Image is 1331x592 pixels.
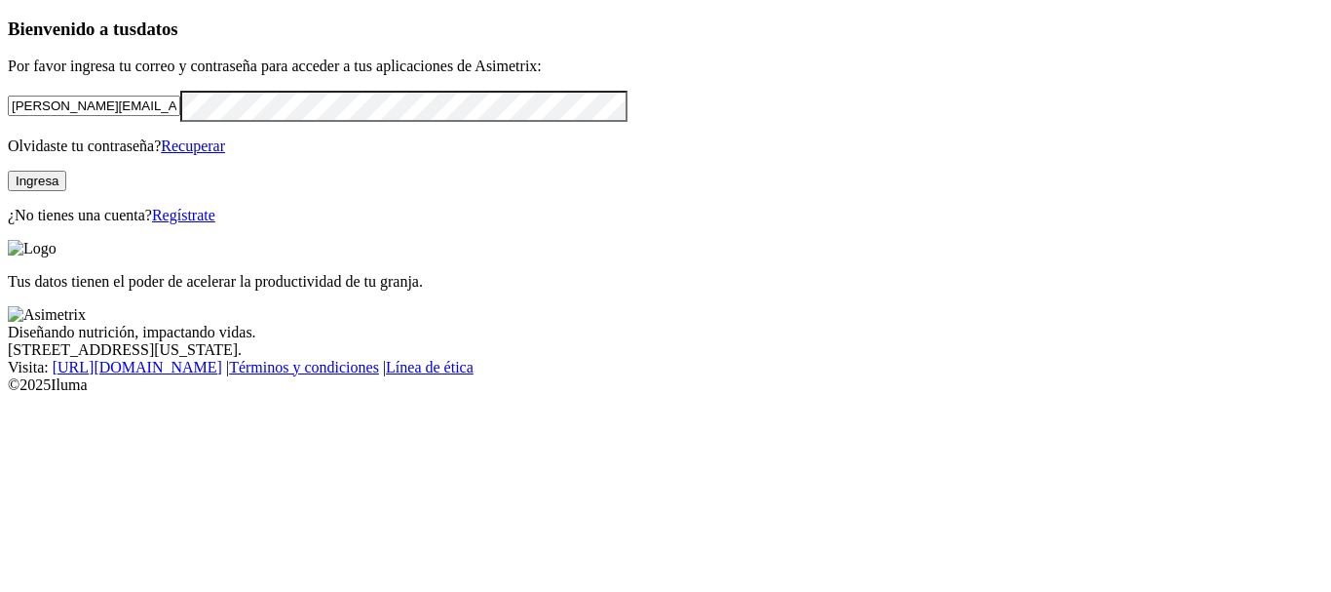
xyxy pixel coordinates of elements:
[8,359,1323,376] div: Visita : | |
[8,324,1323,341] div: Diseñando nutrición, impactando vidas.
[152,207,215,223] a: Regístrate
[8,376,1323,394] div: © 2025 Iluma
[8,171,66,191] button: Ingresa
[8,341,1323,359] div: [STREET_ADDRESS][US_STATE].
[229,359,379,375] a: Términos y condiciones
[8,306,86,324] img: Asimetrix
[136,19,178,39] span: datos
[8,207,1323,224] p: ¿No tienes una cuenta?
[8,240,57,257] img: Logo
[8,273,1323,291] p: Tus datos tienen el poder de acelerar la productividad de tu granja.
[8,138,1323,155] p: Olvidaste tu contraseña?
[161,138,225,154] a: Recuperar
[53,359,222,375] a: [URL][DOMAIN_NAME]
[8,19,1323,40] h3: Bienvenido a tus
[386,359,474,375] a: Línea de ética
[8,58,1323,75] p: Por favor ingresa tu correo y contraseña para acceder a tus aplicaciones de Asimetrix:
[8,96,180,116] input: Tu correo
